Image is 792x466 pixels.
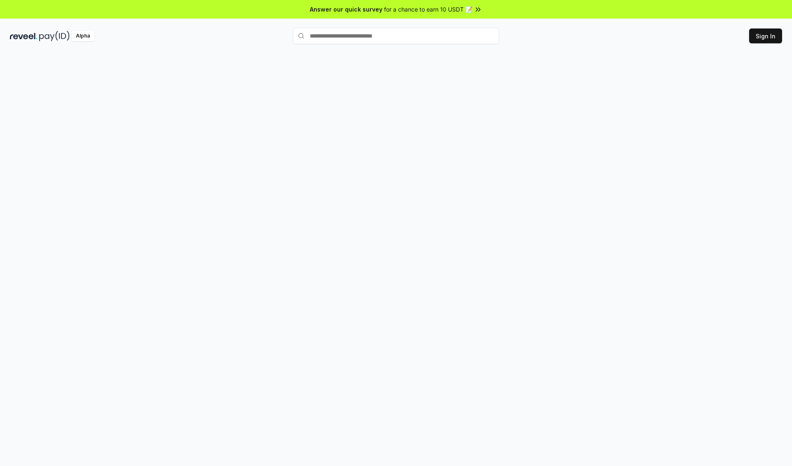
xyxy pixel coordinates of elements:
span: for a chance to earn 10 USDT 📝 [384,5,472,14]
img: reveel_dark [10,31,38,41]
div: Alpha [71,31,94,41]
img: pay_id [39,31,70,41]
button: Sign In [749,28,782,43]
span: Answer our quick survey [310,5,382,14]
